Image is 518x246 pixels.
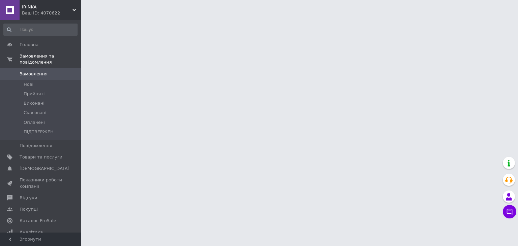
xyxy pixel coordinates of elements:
[20,229,43,235] span: Аналітика
[503,205,516,218] button: Чат з покупцем
[24,91,45,97] span: Прийняті
[20,206,38,212] span: Покупці
[20,195,37,201] span: Відгуки
[22,4,73,10] span: IRINKA
[20,166,69,172] span: [DEMOGRAPHIC_DATA]
[24,110,47,116] span: Скасовані
[3,24,78,36] input: Пошук
[24,119,45,126] span: Оплачені
[24,81,33,87] span: Нові
[20,71,48,77] span: Замовлення
[20,53,81,65] span: Замовлення та повідомлення
[20,154,62,160] span: Товари та послуги
[20,177,62,189] span: Показники роботи компанії
[20,218,56,224] span: Каталог ProSale
[20,42,38,48] span: Головна
[22,10,81,16] div: Ваш ID: 4070622
[24,100,45,106] span: Виконані
[24,129,54,135] span: ПІДТВЕРЖЕН
[20,143,52,149] span: Повідомлення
